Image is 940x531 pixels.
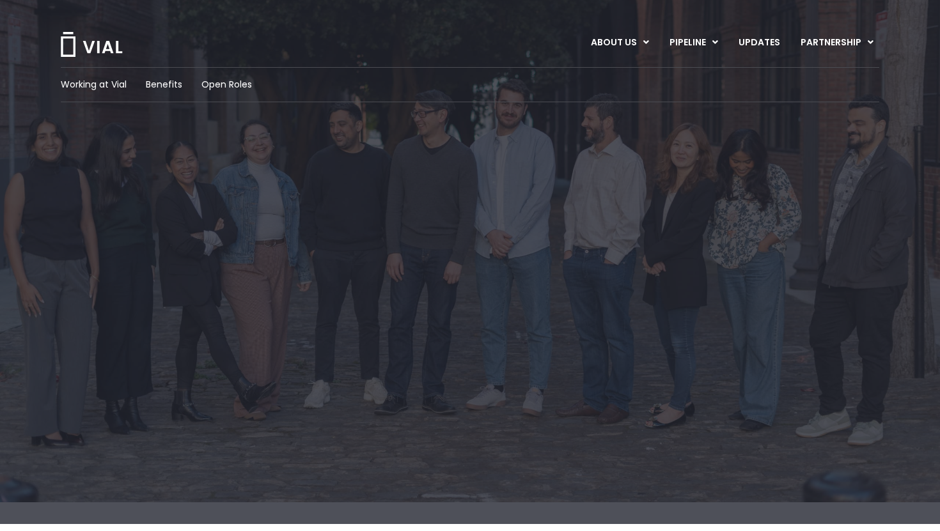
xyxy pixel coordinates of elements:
[581,32,659,54] a: ABOUT USMenu Toggle
[201,78,252,91] a: Open Roles
[728,32,790,54] a: UPDATES
[59,32,123,57] img: Vial Logo
[146,78,182,91] a: Benefits
[659,32,728,54] a: PIPELINEMenu Toggle
[790,32,884,54] a: PARTNERSHIPMenu Toggle
[61,78,127,91] a: Working at Vial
